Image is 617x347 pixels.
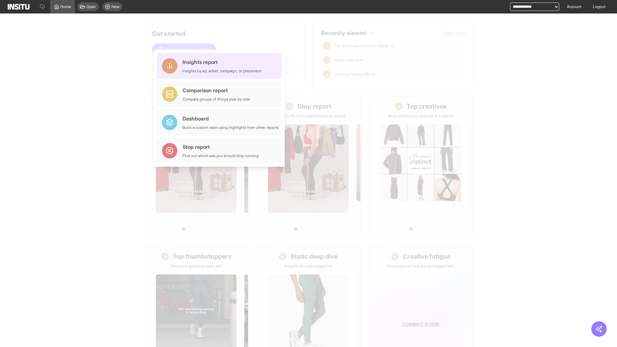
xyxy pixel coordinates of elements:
div: Dashboard [183,115,279,122]
div: Comparison report [183,86,250,94]
span: New [112,4,120,9]
img: Logo [8,4,30,10]
div: Stop report [183,143,259,151]
div: Find out which ads you should stop running [183,153,259,158]
div: Insights report [183,58,262,66]
div: Insights by ad, adset, campaign, or placement [183,68,262,74]
div: Compare groups of things side by side [183,97,250,102]
span: Home [60,4,71,9]
span: Open [86,4,96,9]
div: Build a custom view using highlights from other reports [183,125,279,130]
